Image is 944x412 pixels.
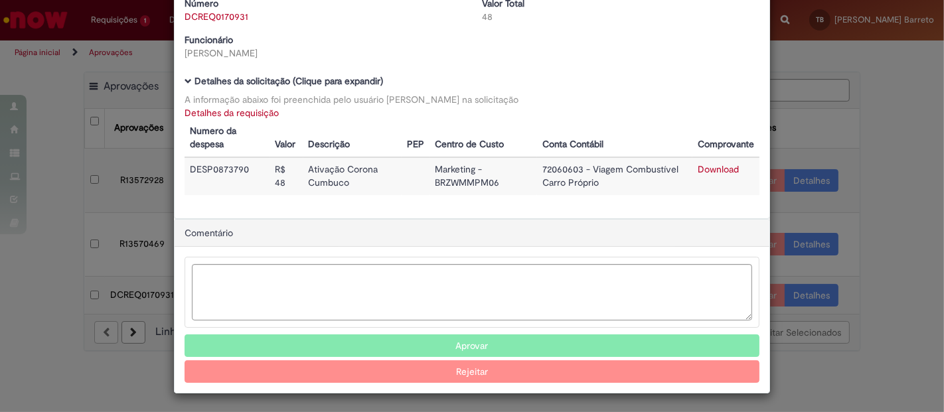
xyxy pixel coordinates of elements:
th: Descrição [303,119,402,157]
th: PEP [402,119,430,157]
button: Rejeitar [185,360,759,383]
td: DESP0873790 [185,157,270,195]
b: Funcionário [185,34,233,46]
button: Aprovar [185,334,759,357]
span: Comentário [185,227,233,239]
th: Numero da despesa [185,119,270,157]
div: [PERSON_NAME] [185,46,462,60]
div: A informação abaixo foi preenchida pelo usuário [PERSON_NAME] na solicitação [185,93,759,106]
a: DCREQ0170931 [185,11,248,23]
th: Centro de Custo [430,119,537,157]
th: Conta Contábil [537,119,692,157]
a: Detalhes da requisição [185,107,279,119]
th: Valor [270,119,303,157]
td: 72060603 - Viagem Combustível Carro Próprio [537,157,692,195]
b: Detalhes da solicitação (Clique para expandir) [195,75,383,87]
div: 48 [482,10,759,23]
td: R$ 48 [270,157,303,195]
td: Ativação Corona Cumbuco [303,157,402,195]
td: Marketing - BRZWMMPM06 [430,157,537,195]
a: Download [698,163,739,175]
h5: Detalhes da solicitação (Clique para expandir) [185,76,759,86]
th: Comprovante [692,119,759,157]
